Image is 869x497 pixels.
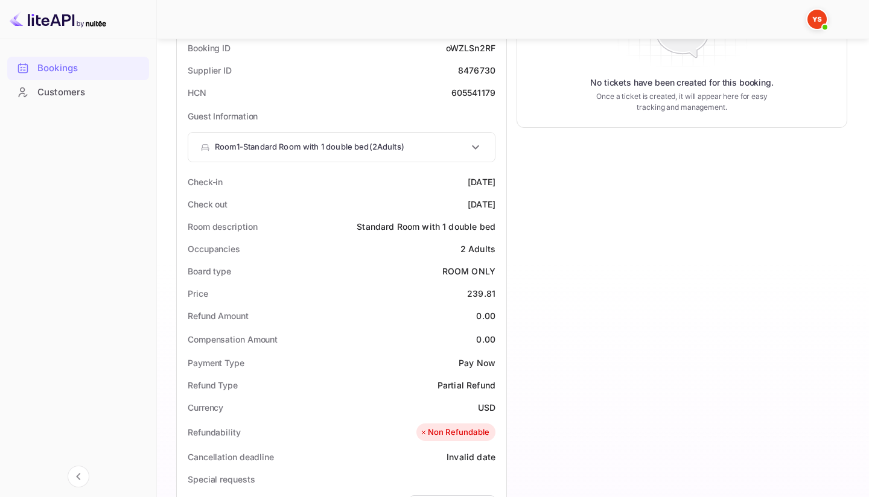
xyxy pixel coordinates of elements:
[188,198,228,211] div: Check out
[188,220,257,233] div: Room description
[188,265,231,277] div: Board type
[807,10,827,29] img: Yandex Support
[188,64,232,77] div: Supplier ID
[446,42,495,54] div: oWZLSn2RF
[467,287,495,300] div: 239.81
[188,242,240,255] div: Occupancies
[188,86,206,99] div: HCN
[438,379,495,391] div: Partial Refund
[476,333,495,346] div: 0.00
[594,91,770,113] p: Once a ticket is created, it will appear here for easy tracking and management.
[188,110,495,122] p: Guest Information
[458,64,495,77] div: 8476730
[478,401,495,414] div: USD
[7,81,149,104] div: Customers
[7,57,149,79] a: Bookings
[37,62,143,75] div: Bookings
[459,356,495,369] div: Pay Now
[188,379,238,391] div: Refund Type
[460,242,495,255] div: 2 Adults
[68,466,89,487] button: Collapse navigation
[37,86,143,100] div: Customers
[447,451,495,463] div: Invalid date
[188,309,249,322] div: Refund Amount
[188,42,231,54] div: Booking ID
[188,451,274,463] div: Cancellation deadline
[590,77,774,89] p: No tickets have been created for this booking.
[188,287,208,300] div: Price
[468,198,495,211] div: [DATE]
[476,309,495,322] div: 0.00
[7,81,149,103] a: Customers
[188,426,241,438] div: Refundability
[451,86,495,99] div: 605541179
[357,220,495,233] div: Standard Room with 1 double bed
[7,57,149,80] div: Bookings
[215,141,404,153] p: Room 1 - Standard Room with 1 double bed ( 2 Adults )
[188,133,495,162] div: Room1-Standard Room with 1 double bed(2Adults)
[419,426,489,438] div: Non Refundable
[188,333,278,346] div: Compensation Amount
[188,401,223,414] div: Currency
[442,265,495,277] div: ROOM ONLY
[188,356,244,369] div: Payment Type
[468,176,495,188] div: [DATE]
[10,10,106,29] img: LiteAPI logo
[188,473,255,486] div: Special requests
[188,176,223,188] div: Check-in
